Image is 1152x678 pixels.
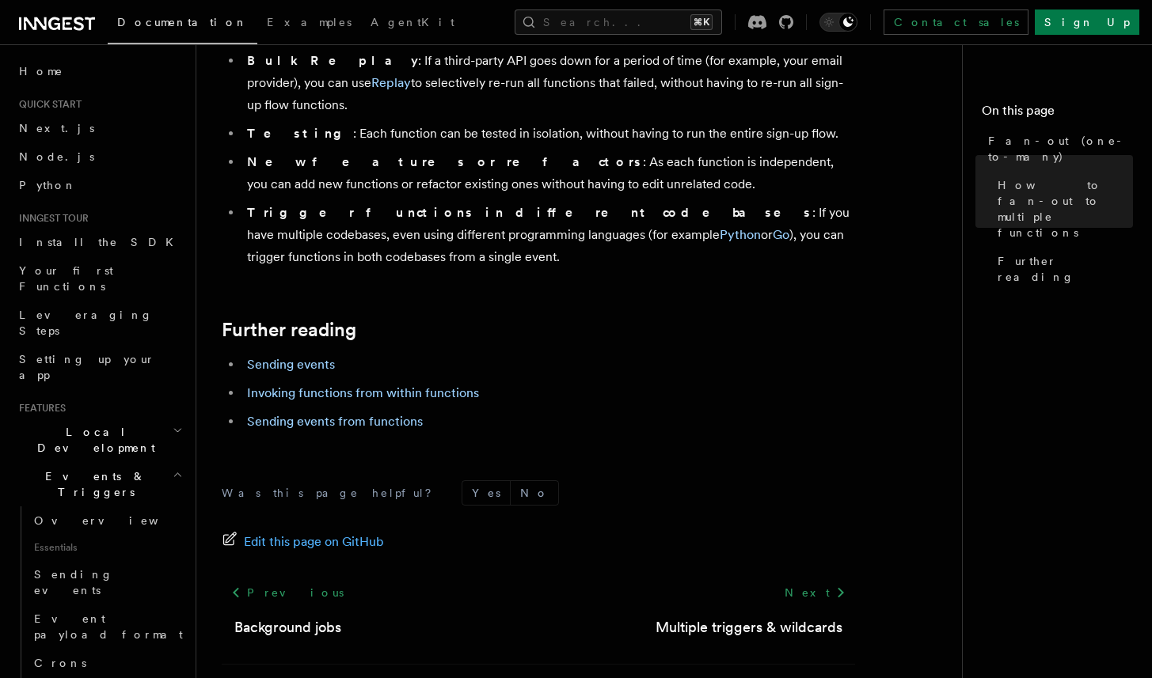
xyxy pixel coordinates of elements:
[244,531,384,553] span: Edit this page on GitHub
[247,205,812,220] strong: Trigger functions in different codebases
[1035,9,1139,35] a: Sign Up
[222,485,443,501] p: Was this page helpful?
[34,612,183,641] span: Event payload format
[511,481,558,505] button: No
[13,418,186,462] button: Local Development
[819,13,857,32] button: Toggle dark mode
[247,385,479,400] a: Invoking functions from within functions
[247,126,353,141] strong: Testing
[19,179,77,191] span: Python
[19,264,113,293] span: Your first Functions
[371,16,454,28] span: AgentKit
[13,468,173,500] span: Events & Triggers
[13,142,186,171] a: Node.js
[242,202,855,268] li: : If you have multiple codebases, even using different programming languages (for example or ), y...
[13,402,66,415] span: Features
[108,5,257,44] a: Documentation
[19,353,155,381] span: Setting up your app
[998,177,1133,241] span: How to fan-out to multiple functions
[34,657,86,669] span: Crons
[371,75,411,90] a: Replay
[991,171,1133,247] a: How to fan-out to multiple functions
[775,578,855,607] a: Next
[991,247,1133,291] a: Further reading
[242,123,855,145] li: : Each function can be tested in isolation, without having to run the entire sign-up flow.
[998,253,1133,285] span: Further reading
[28,649,186,677] a: Crons
[13,424,173,456] span: Local Development
[234,616,341,638] a: Background jobs
[13,171,186,199] a: Python
[515,9,722,35] button: Search...⌘K
[988,133,1133,165] span: Fan-out (one-to-many)
[34,514,197,527] span: Overview
[13,462,186,506] button: Events & Triggers
[13,98,82,111] span: Quick start
[19,236,183,248] span: Install the SDK
[34,568,113,597] span: Sending events
[222,578,352,607] a: Previous
[13,212,89,225] span: Inngest tour
[28,560,186,604] a: Sending events
[773,227,789,242] a: Go
[982,127,1133,171] a: Fan-out (one-to-many)
[13,301,186,345] a: Leveraging Steps
[247,154,643,169] strong: New features or refactors
[19,150,94,163] span: Node.js
[28,506,186,535] a: Overview
[242,151,855,195] li: : As each function is independent, you can add new functions or refactor existing ones without ha...
[13,345,186,389] a: Setting up your app
[720,227,761,242] a: Python
[19,122,94,134] span: Next.js
[117,16,248,28] span: Documentation
[361,5,464,43] a: AgentKit
[462,481,510,505] button: Yes
[19,309,153,337] span: Leveraging Steps
[267,16,352,28] span: Examples
[247,357,335,372] a: Sending events
[222,319,356,341] a: Further reading
[13,256,186,301] a: Your first Functions
[28,535,186,560] span: Essentials
[13,228,186,256] a: Install the SDK
[19,63,63,79] span: Home
[690,14,713,30] kbd: ⌘K
[13,57,186,85] a: Home
[247,53,418,68] strong: Bulk Replay
[28,604,186,649] a: Event payload format
[656,616,842,638] a: Multiple triggers & wildcards
[247,414,423,429] a: Sending events from functions
[257,5,361,43] a: Examples
[13,114,186,142] a: Next.js
[884,9,1028,35] a: Contact sales
[222,531,384,553] a: Edit this page on GitHub
[242,50,855,116] li: : If a third-party API goes down for a period of time (for example, your email provider), you can...
[982,101,1133,127] h4: On this page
